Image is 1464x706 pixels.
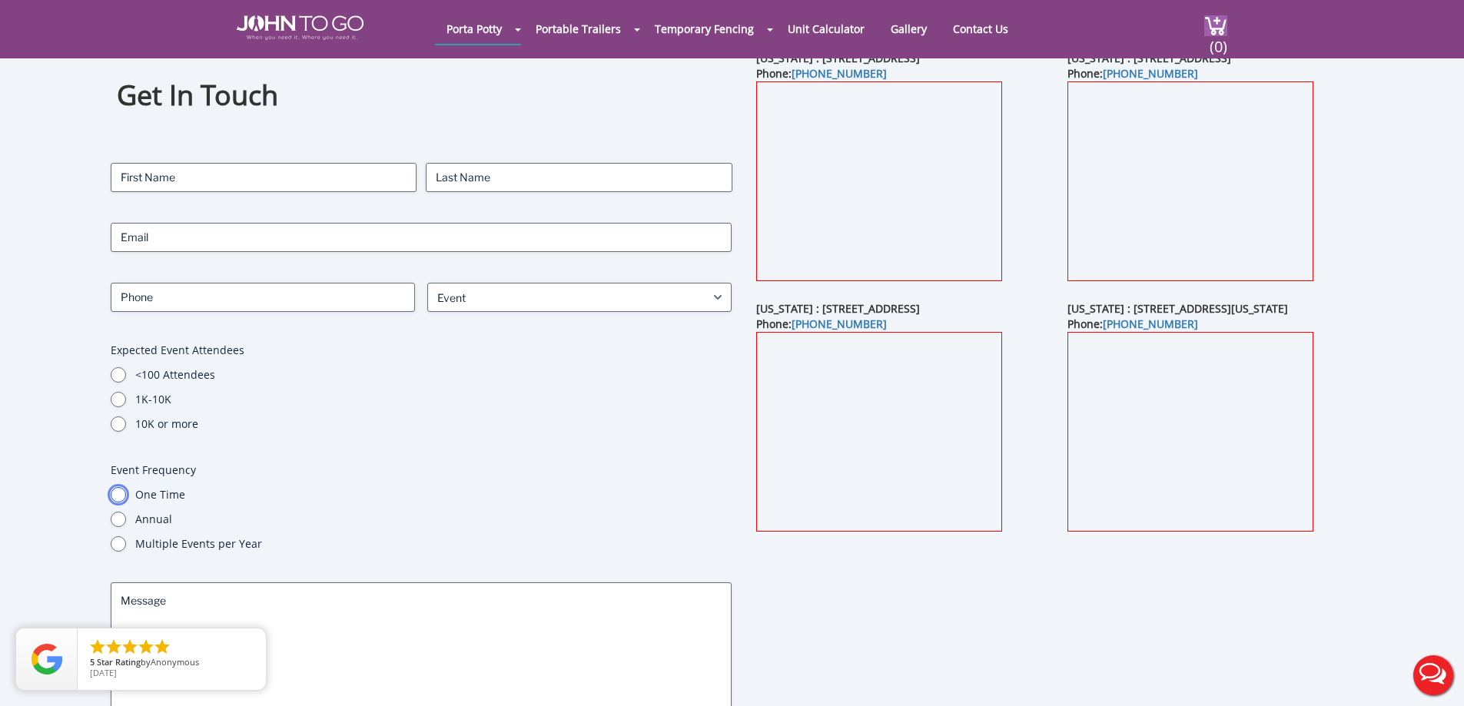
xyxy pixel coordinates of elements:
[32,644,62,675] img: Review Rating
[1103,66,1198,81] a: [PHONE_NUMBER]
[792,66,887,81] a: [PHONE_NUMBER]
[524,14,632,44] a: Portable Trailers
[756,66,887,81] b: Phone:
[1067,301,1288,316] b: [US_STATE] : [STREET_ADDRESS][US_STATE]
[135,416,732,432] label: 10K or more
[135,367,732,383] label: <100 Attendees
[90,656,95,668] span: 5
[111,343,244,358] legend: Expected Event Attendees
[153,638,171,656] li: 
[90,658,254,668] span: by
[756,301,920,316] b: [US_STATE] : [STREET_ADDRESS]
[643,14,765,44] a: Temporary Fencing
[1067,51,1231,65] b: [US_STATE] : [STREET_ADDRESS]
[1103,317,1198,331] a: [PHONE_NUMBER]
[137,638,155,656] li: 
[135,536,732,552] label: Multiple Events per Year
[111,163,417,192] input: First Name
[756,51,920,65] b: [US_STATE] : [STREET_ADDRESS]
[1067,317,1198,331] b: Phone:
[97,656,141,668] span: Star Rating
[756,317,887,331] b: Phone:
[237,15,364,40] img: JOHN to go
[1067,66,1198,81] b: Phone:
[88,638,107,656] li: 
[1204,15,1227,36] img: cart a
[135,392,732,407] label: 1K-10K
[111,462,196,478] legend: Event Frequency
[135,512,732,527] label: Annual
[151,656,199,668] span: Anonymous
[121,638,139,656] li: 
[426,163,732,192] input: Last Name
[117,77,725,114] h1: Get In Touch
[941,14,1020,44] a: Contact Us
[792,317,887,331] a: [PHONE_NUMBER]
[879,14,938,44] a: Gallery
[111,283,415,312] input: Phone
[111,223,732,252] input: Email
[435,14,513,44] a: Porta Potty
[90,667,117,678] span: [DATE]
[776,14,876,44] a: Unit Calculator
[105,638,123,656] li: 
[1209,24,1227,57] span: (0)
[1403,645,1464,706] button: Live Chat
[135,487,732,502] label: One Time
